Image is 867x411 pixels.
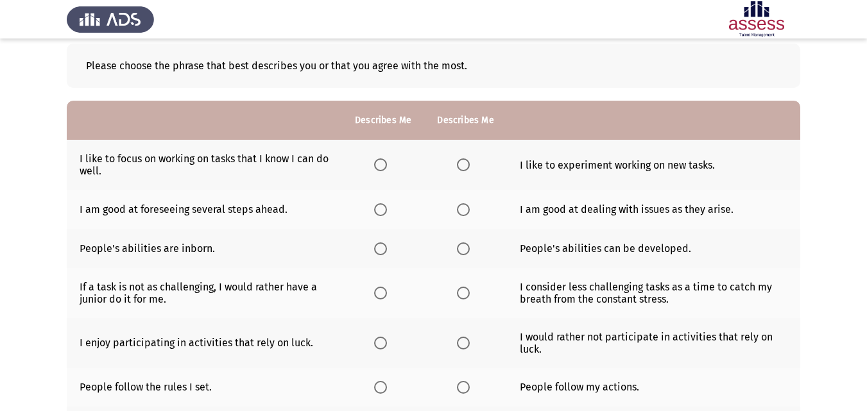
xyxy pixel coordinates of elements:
[507,268,800,318] td: I consider less challenging tasks as a time to catch my breath from the constant stress.
[67,268,342,318] td: If a task is not as challenging, I would rather have a junior do it for me.
[457,381,475,393] mat-radio-group: Select an option
[67,1,154,37] img: Assess Talent Management logo
[457,286,475,298] mat-radio-group: Select an option
[507,368,800,407] td: People follow my actions.
[457,203,475,215] mat-radio-group: Select an option
[374,381,392,393] mat-radio-group: Select an option
[374,242,392,254] mat-radio-group: Select an option
[374,158,392,171] mat-radio-group: Select an option
[374,286,392,298] mat-radio-group: Select an option
[342,101,424,140] th: Describes Me
[67,190,342,229] td: I am good at foreseeing several steps ahead.
[424,101,506,140] th: Describes Me
[507,190,800,229] td: I am good at dealing with issues as they arise.
[713,1,800,37] img: Assessment logo of Potentiality Assessment
[67,44,800,88] div: Please choose the phrase that best describes you or that you agree with the most.
[507,140,800,190] td: I like to experiment working on new tasks.
[67,368,342,407] td: People follow the rules I set.
[457,242,475,254] mat-radio-group: Select an option
[374,203,392,215] mat-radio-group: Select an option
[374,336,392,348] mat-radio-group: Select an option
[67,229,342,268] td: People's abilities are inborn.
[457,336,475,348] mat-radio-group: Select an option
[507,229,800,268] td: People's abilities can be developed.
[457,158,475,171] mat-radio-group: Select an option
[67,318,342,368] td: I enjoy participating in activities that rely on luck.
[507,318,800,368] td: I would rather not participate in activities that rely on luck.
[67,140,342,190] td: I like to focus on working on tasks that I know I can do well.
